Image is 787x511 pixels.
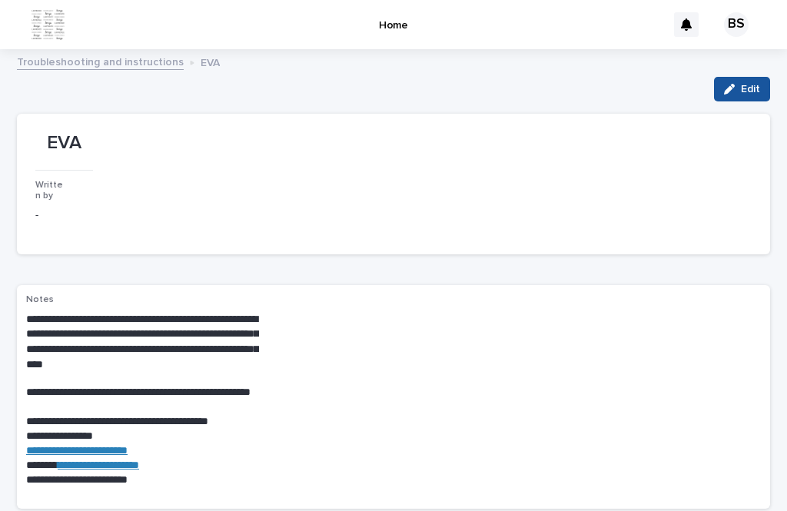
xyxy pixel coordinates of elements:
[35,132,93,154] p: EVA
[17,52,184,70] a: Troubleshooting and instructions
[724,12,749,37] div: BS
[201,53,220,70] p: EVA
[35,181,63,201] span: Written by
[741,84,760,95] span: Edit
[31,9,65,40] img: ZpJWbK78RmCi9E4bZOpa
[35,207,65,224] p: -
[714,77,770,101] button: Edit
[26,295,54,304] span: Notes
